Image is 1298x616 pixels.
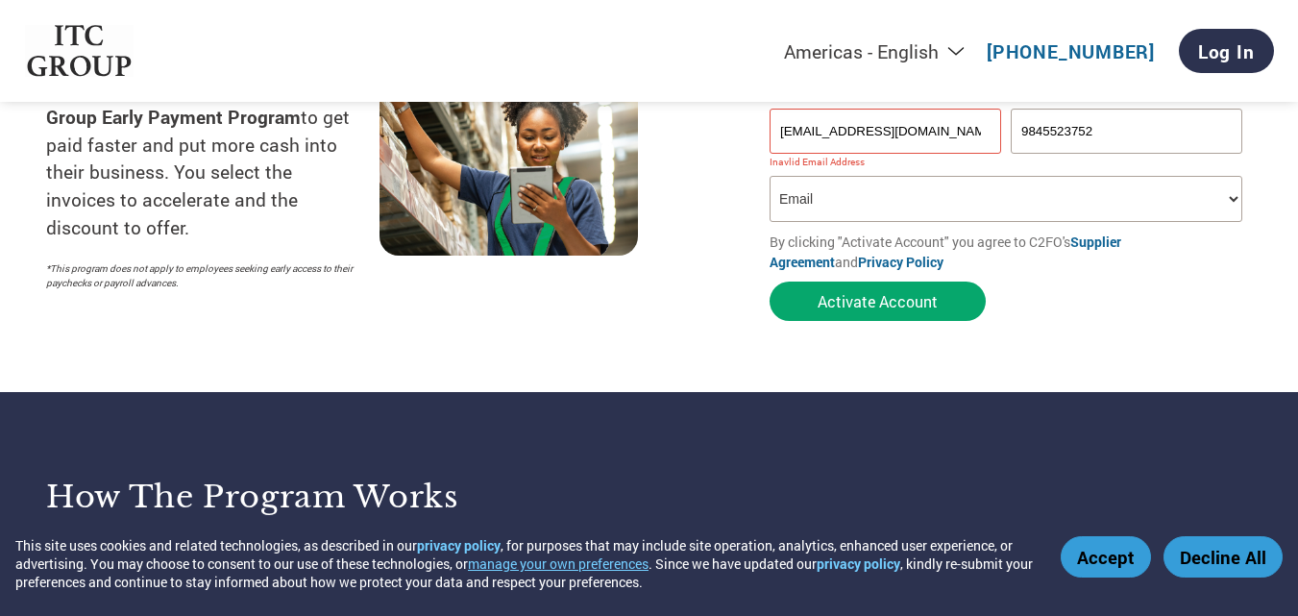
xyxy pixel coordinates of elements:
[46,478,625,516] h3: How the program works
[770,156,1001,168] div: Inavlid Email Address
[25,25,135,78] img: ITC Group
[417,536,501,554] a: privacy policy
[468,554,649,573] button: manage your own preferences
[770,233,1121,271] a: Supplier Agreement
[1163,536,1283,578] button: Decline All
[46,261,360,290] p: *This program does not apply to employees seeking early access to their paychecks or payroll adva...
[1011,109,1242,154] input: Phone*
[858,253,943,271] a: Privacy Policy
[15,536,1033,591] div: This site uses cookies and related technologies, as described in our , for purposes that may incl...
[770,109,1001,154] input: Invalid Email format
[1011,156,1242,168] div: Inavlid Phone Number
[770,282,986,321] button: Activate Account
[1061,536,1151,578] button: Accept
[1179,29,1274,73] a: Log In
[770,232,1252,272] p: By clicking "Activate Account" you agree to C2FO's and
[46,76,380,242] p: Suppliers choose C2FO and the to get paid faster and put more cash into their business. You selec...
[380,66,638,256] img: supply chain worker
[46,77,336,129] strong: ITC Group Early Payment Program
[987,39,1155,63] a: [PHONE_NUMBER]
[817,554,900,573] a: privacy policy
